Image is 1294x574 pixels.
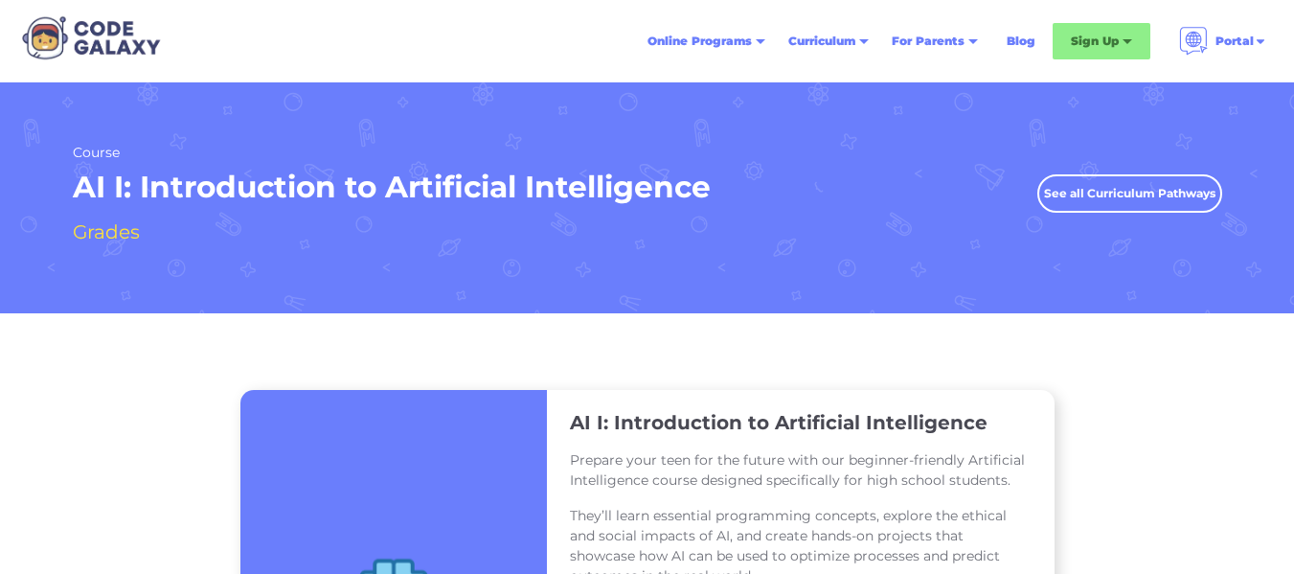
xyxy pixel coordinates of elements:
[647,32,752,51] div: Online Programs
[1215,32,1254,51] div: Portal
[570,450,1032,491] p: Prepare your teen for the future with our beginner-friendly Artificial Intelligence course design...
[73,216,140,248] h4: Grades
[73,168,711,207] h1: AI I: Introduction to Artificial Intelligence
[995,24,1047,58] a: Blog
[880,24,989,58] div: For Parents
[1071,32,1119,51] div: Sign Up
[570,410,988,435] h3: AI I: Introduction to Artificial Intelligence
[1168,19,1279,63] div: Portal
[1037,174,1222,213] a: See all Curriculum Pathways
[788,32,855,51] div: Curriculum
[892,32,965,51] div: For Parents
[636,24,777,58] div: Online Programs
[777,24,880,58] div: Curriculum
[73,144,711,162] h2: Course
[1053,23,1150,59] div: Sign Up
